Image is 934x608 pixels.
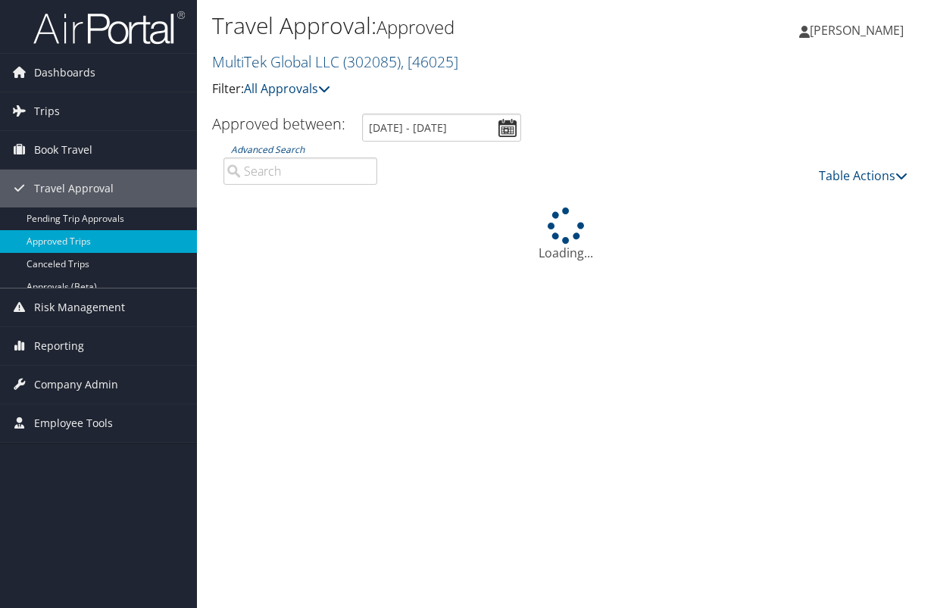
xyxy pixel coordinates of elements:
[212,207,919,262] div: Loading...
[34,170,114,207] span: Travel Approval
[34,327,84,365] span: Reporting
[343,51,401,72] span: ( 302085 )
[212,114,345,134] h3: Approved between:
[223,157,377,185] input: Advanced Search
[212,80,683,99] p: Filter:
[33,10,185,45] img: airportal-logo.png
[212,51,458,72] a: MultiTek Global LLC
[244,80,330,97] a: All Approvals
[362,114,521,142] input: [DATE] - [DATE]
[34,366,118,404] span: Company Admin
[34,404,113,442] span: Employee Tools
[231,143,305,156] a: Advanced Search
[34,92,60,130] span: Trips
[376,14,455,39] small: Approved
[819,167,907,184] a: Table Actions
[34,288,125,326] span: Risk Management
[34,54,95,92] span: Dashboards
[34,131,92,169] span: Book Travel
[810,22,904,39] span: [PERSON_NAME]
[799,8,919,53] a: [PERSON_NAME]
[401,51,458,72] span: , [ 46025 ]
[212,10,683,42] h1: Travel Approval:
